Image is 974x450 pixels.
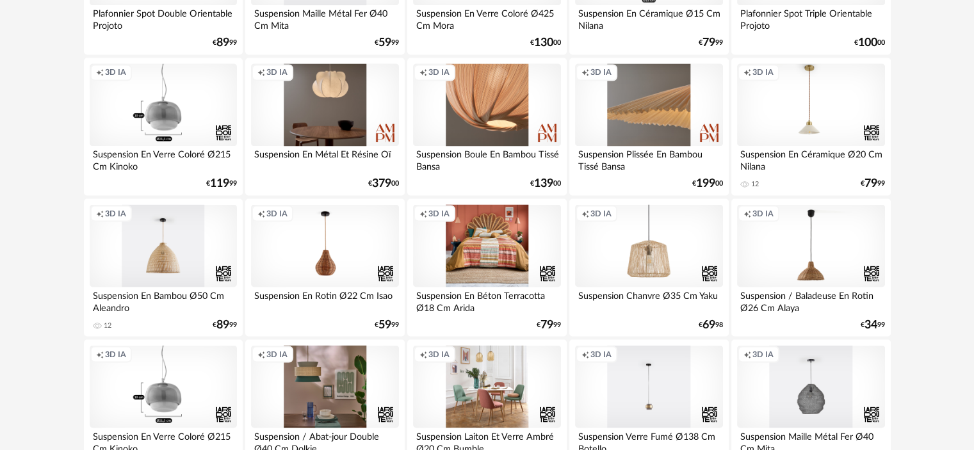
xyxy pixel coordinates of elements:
div: Suspension Plissée En Bambou Tissé Bansa [575,146,722,172]
div: Suspension En Béton Terracotta Ø18 Cm Arida [413,287,560,312]
div: Suspension Maille Métal Fer Ø40 Cm Mita [251,5,398,31]
a: Creation icon 3D IA Suspension Plissée En Bambou Tissé Bansa €19900 [569,58,728,196]
div: Suspension En Céramique Ø15 Cm Nilana [575,5,722,31]
div: 12 [104,321,111,330]
a: Creation icon 3D IA Suspension / Baladeuse En Rotin Ø26 Cm Alaya €3499 [731,198,890,337]
div: € 99 [213,38,237,47]
span: 119 [210,179,229,188]
span: 79 [864,179,877,188]
div: Suspension En Verre Coloré Ø215 Cm Kinoko [90,146,237,172]
div: Suspension / Baladeuse En Rotin Ø26 Cm Alaya [737,287,884,312]
span: Creation icon [419,208,427,218]
span: 3D IA [752,349,774,359]
span: 59 [378,320,391,329]
span: Creation icon [419,67,427,77]
span: Creation icon [96,349,104,359]
span: Creation icon [257,349,265,359]
a: Creation icon 3D IA Suspension En Métal Et Résine Oï €37900 [245,58,404,196]
a: Creation icon 3D IA Suspension En Céramique Ø20 Cm Nilana 12 €7999 [731,58,890,196]
a: Creation icon 3D IA Suspension En Rotin Ø22 Cm Isao €5999 [245,198,404,337]
span: 69 [702,320,715,329]
span: 79 [702,38,715,47]
span: 3D IA [105,208,126,218]
div: Suspension Chanvre Ø35 Cm Yaku [575,287,722,312]
div: € 00 [530,38,561,47]
div: € 00 [530,179,561,188]
div: € 99 [699,38,723,47]
div: Suspension En Bambou Ø50 Cm Aleandro [90,287,237,312]
span: 59 [378,38,391,47]
div: Plafonnier Spot Double Orientable Projoto [90,5,237,31]
span: Creation icon [581,349,589,359]
div: € 99 [861,320,885,329]
div: Suspension En Métal Et Résine Oï [251,146,398,172]
div: € 99 [537,320,561,329]
span: 79 [540,320,553,329]
div: € 99 [375,320,399,329]
span: 34 [864,320,877,329]
span: 100 [858,38,877,47]
span: Creation icon [257,208,265,218]
span: 3D IA [590,67,612,77]
span: 3D IA [428,67,450,77]
span: 3D IA [590,208,612,218]
span: 3D IA [752,208,774,218]
span: 3D IA [266,349,288,359]
span: 3D IA [266,67,288,77]
div: € 99 [206,179,237,188]
span: 3D IA [105,349,126,359]
a: Creation icon 3D IA Suspension En Verre Coloré Ø215 Cm Kinoko €11999 [84,58,243,196]
span: Creation icon [581,208,589,218]
div: € 00 [692,179,723,188]
span: 3D IA [428,349,450,359]
div: Plafonnier Spot Triple Orientable Projoto [737,5,884,31]
span: Creation icon [257,67,265,77]
div: € 99 [861,179,885,188]
div: Suspension En Rotin Ø22 Cm Isao [251,287,398,312]
span: Creation icon [96,208,104,218]
span: 3D IA [590,349,612,359]
div: 12 [751,180,759,189]
span: Creation icon [581,67,589,77]
span: Creation icon [743,349,751,359]
div: Suspension En Verre Coloré Ø425 Cm Mora [413,5,560,31]
a: Creation icon 3D IA Suspension En Béton Terracotta Ø18 Cm Arida €7999 [407,198,566,337]
div: € 00 [368,179,399,188]
span: 199 [696,179,715,188]
span: Creation icon [743,67,751,77]
span: 3D IA [105,67,126,77]
span: 139 [534,179,553,188]
span: 3D IA [752,67,774,77]
a: Creation icon 3D IA Suspension En Bambou Ø50 Cm Aleandro 12 €8999 [84,198,243,337]
span: 379 [372,179,391,188]
span: 130 [534,38,553,47]
span: 3D IA [428,208,450,218]
span: 3D IA [266,208,288,218]
div: € 99 [213,320,237,329]
div: Suspension En Céramique Ø20 Cm Nilana [737,146,884,172]
a: Creation icon 3D IA Suspension Boule En Bambou Tissé Bansa €13900 [407,58,566,196]
span: Creation icon [96,67,104,77]
div: € 99 [375,38,399,47]
span: 89 [216,38,229,47]
span: Creation icon [419,349,427,359]
span: 89 [216,320,229,329]
a: Creation icon 3D IA Suspension Chanvre Ø35 Cm Yaku €6998 [569,198,728,337]
span: Creation icon [743,208,751,218]
div: Suspension Boule En Bambou Tissé Bansa [413,146,560,172]
div: € 98 [699,320,723,329]
div: € 00 [854,38,885,47]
